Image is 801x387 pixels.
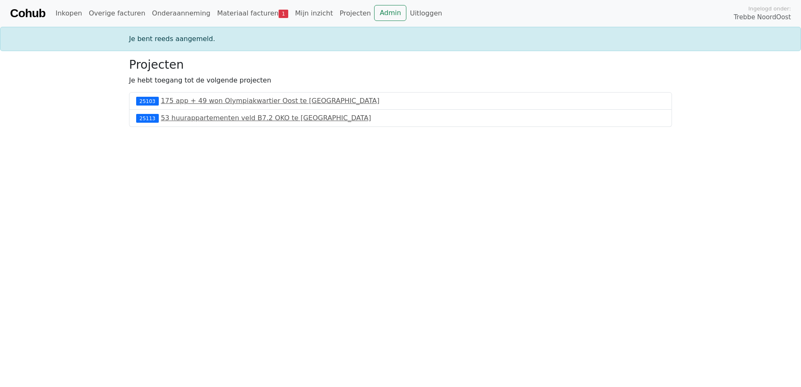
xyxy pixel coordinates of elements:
p: Je hebt toegang tot de volgende projecten [129,75,672,85]
a: Materiaal facturen1 [214,5,292,22]
a: Overige facturen [85,5,149,22]
a: Cohub [10,3,45,23]
span: 1 [279,10,288,18]
a: Inkopen [52,5,85,22]
a: Uitloggen [406,5,445,22]
div: Je bent reeds aangemeld. [124,34,677,44]
h3: Projecten [129,58,672,72]
div: 25103 [136,97,159,105]
a: Onderaanneming [149,5,214,22]
a: Admin [374,5,406,21]
a: 175 app + 49 won Olympiakwartier Oost te [GEOGRAPHIC_DATA] [161,97,380,105]
a: Projecten [336,5,375,22]
span: Ingelogd onder: [748,5,791,13]
div: 25113 [136,114,159,122]
a: Mijn inzicht [292,5,336,22]
span: Trebbe NoordOost [734,13,791,22]
a: 53 huurappartementen veld B7.2 OKO te [GEOGRAPHIC_DATA] [161,114,371,122]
